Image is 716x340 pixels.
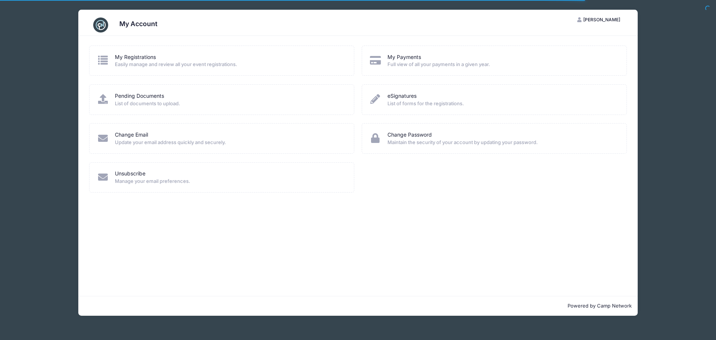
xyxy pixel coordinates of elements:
[115,178,344,185] span: Manage your email preferences.
[119,20,157,28] h3: My Account
[387,139,617,146] span: Maintain the security of your account by updating your password.
[93,18,108,32] img: CampNetwork
[84,302,632,310] p: Powered by Camp Network
[571,13,627,26] button: [PERSON_NAME]
[115,100,344,107] span: List of documents to upload.
[115,53,156,61] a: My Registrations
[387,100,617,107] span: List of forms for the registrations.
[115,131,148,139] a: Change Email
[387,131,432,139] a: Change Password
[387,61,617,68] span: Full view of all your payments in a given year.
[387,92,417,100] a: eSignatures
[115,61,344,68] span: Easily manage and review all your event registrations.
[115,139,344,146] span: Update your email address quickly and securely.
[583,17,620,22] span: [PERSON_NAME]
[115,92,164,100] a: Pending Documents
[387,53,421,61] a: My Payments
[115,170,145,178] a: Unsubscribe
